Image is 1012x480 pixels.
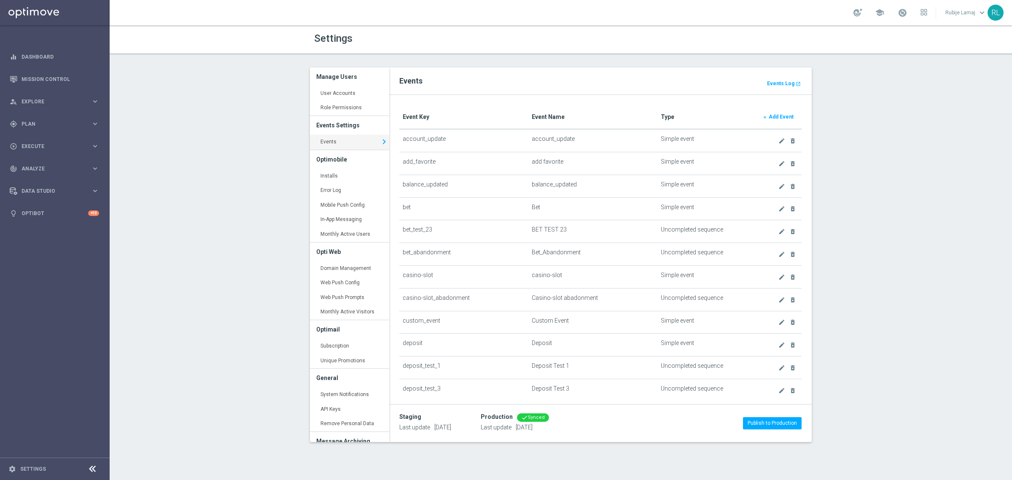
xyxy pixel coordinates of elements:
[769,114,794,120] b: Add Event
[657,197,754,220] td: Simple event
[22,144,91,149] span: Execute
[778,364,785,371] i: create
[316,243,383,261] h3: Opti Web
[22,202,88,224] a: Optibot
[796,81,801,86] i: launch
[434,424,451,431] span: [DATE]
[778,251,785,258] i: create
[399,105,528,129] th: Event Key
[789,183,796,190] i: delete_forever
[22,166,91,171] span: Analyze
[977,8,987,17] span: keyboard_arrow_down
[528,415,545,420] span: Synced
[528,152,657,175] td: add favorite
[789,205,796,212] i: delete_forever
[310,86,389,101] a: User Accounts
[310,135,389,150] a: Events
[10,98,17,105] i: person_search
[10,46,99,68] div: Dashboard
[316,320,383,339] h3: Optimail
[10,165,17,173] i: track_changes
[9,210,100,217] button: lightbulb Optibot +10
[657,379,754,402] td: Uncompleted sequence
[379,135,389,148] i: keyboard_arrow_right
[9,121,100,127] button: gps_fixed Plan keyboard_arrow_right
[528,334,657,356] td: Deposit
[10,143,91,150] div: Execute
[9,188,100,194] div: Data Studio keyboard_arrow_right
[778,387,785,394] i: create
[657,220,754,243] td: Uncompleted sequence
[399,265,528,288] td: casino-slot
[399,413,421,421] div: Staging
[9,98,100,105] button: person_search Explore keyboard_arrow_right
[314,32,554,45] h1: Settings
[789,319,796,326] i: delete_forever
[316,432,383,450] h3: Message Archiving
[20,467,46,472] a: Settings
[8,465,16,473] i: settings
[9,54,100,60] button: equalizer Dashboard
[528,243,657,266] td: Bet_Abandonment
[310,169,389,184] a: Installs
[91,142,99,150] i: keyboard_arrow_right
[657,175,754,197] td: Simple event
[875,8,884,17] span: school
[10,53,17,61] i: equalizer
[310,305,389,320] a: Monthly Active Visitors
[91,164,99,173] i: keyboard_arrow_right
[521,414,528,421] i: done
[528,197,657,220] td: Bet
[399,129,528,152] td: account_update
[399,175,528,197] td: balance_updated
[657,152,754,175] td: Simple event
[9,76,100,83] div: Mission Control
[10,120,91,128] div: Plan
[789,297,796,303] i: delete_forever
[528,129,657,152] td: account_update
[399,243,528,266] td: bet_abandonment
[767,81,794,86] b: Events Log
[657,288,754,311] td: Uncompleted sequence
[789,138,796,144] i: delete_forever
[310,290,389,305] a: Web Push Prompts
[657,243,754,266] td: Uncompleted sequence
[10,120,17,128] i: gps_fixed
[310,183,389,198] a: Error Log
[91,187,99,195] i: keyboard_arrow_right
[657,334,754,356] td: Simple event
[762,115,767,120] i: add
[528,175,657,197] td: balance_updated
[310,100,389,116] a: Role Permissions
[778,160,785,167] i: create
[10,143,17,150] i: play_circle_outline
[778,183,785,190] i: create
[10,187,91,195] div: Data Studio
[316,116,383,135] h3: Events Settings
[657,105,754,129] th: Type
[743,417,802,429] button: Publish to Production
[310,339,389,354] a: Subscription
[10,165,91,173] div: Analyze
[9,165,100,172] div: track_changes Analyze keyboard_arrow_right
[310,353,389,369] a: Unique Promotions
[399,197,528,220] td: bet
[22,189,91,194] span: Data Studio
[789,364,796,371] i: delete_forever
[988,5,1004,21] div: RL
[528,311,657,334] td: Custom Event
[657,311,754,334] td: Simple event
[310,387,389,402] a: System Notifications
[316,67,383,86] h3: Manage Users
[778,342,785,348] i: create
[528,288,657,311] td: Casino-slot abadonment
[399,220,528,243] td: bet_test_23
[10,68,99,90] div: Mission Control
[310,416,389,431] a: Remove Personal Data
[399,152,528,175] td: add_favorite
[316,150,383,169] h3: Optimobile
[22,68,99,90] a: Mission Control
[399,423,451,431] p: Last update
